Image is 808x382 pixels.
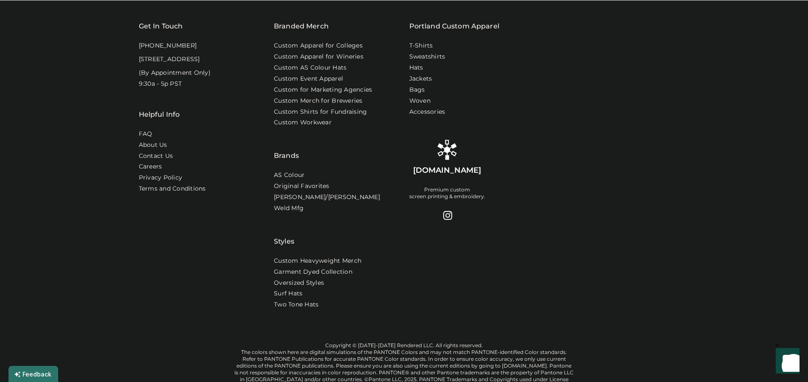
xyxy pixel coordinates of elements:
a: Custom Workwear [274,118,332,127]
a: Original Favorites [274,182,329,191]
a: Hats [409,64,423,72]
div: Brands [274,129,299,161]
a: AS Colour [274,171,304,180]
div: Branded Merch [274,21,329,31]
div: [DOMAIN_NAME] [413,165,481,176]
a: Privacy Policy [139,174,183,182]
div: [STREET_ADDRESS] [139,55,200,64]
div: Helpful Info [139,110,180,120]
a: Custom Event Apparel [274,75,343,83]
div: Styles [274,215,294,247]
a: Custom AS Colour Hats [274,64,346,72]
a: FAQ [139,130,152,138]
div: Terms and Conditions [139,185,206,193]
a: Woven [409,97,431,105]
a: [PERSON_NAME]/[PERSON_NAME] [274,193,380,202]
a: Custom Merch for Breweries [274,97,363,105]
a: Custom Apparel for Colleges [274,42,363,50]
a: T-Shirts [409,42,433,50]
a: Weld Mfg [274,204,304,213]
a: Custom Apparel for Wineries [274,53,363,61]
a: Accessories [409,108,445,116]
div: Get In Touch [139,21,183,31]
div: [PHONE_NUMBER] [139,42,197,50]
a: Garment Dyed Collection [274,268,352,276]
a: Two Tone Hats [274,301,318,309]
a: Custom Shirts for Fundraising [274,108,367,116]
a: Careers [139,163,162,171]
a: Bags [409,86,425,94]
a: Jackets [409,75,432,83]
a: Contact Us [139,152,173,160]
a: Sweatshirts [409,53,445,61]
a: Oversized Styles [274,279,324,287]
a: About Us [139,141,167,149]
iframe: Front Chat [768,344,804,380]
a: Custom Heavyweight Merch [274,257,361,265]
a: Surf Hats [274,289,302,298]
a: Custom for Marketing Agencies [274,86,372,94]
div: (By Appointment Only) [139,69,211,77]
img: Rendered Logo - Screens [437,140,457,160]
div: Premium custom screen printing & embroidery. [409,186,485,200]
a: Portland Custom Apparel [409,21,499,31]
div: 9:30a - 5p PST [139,80,182,88]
